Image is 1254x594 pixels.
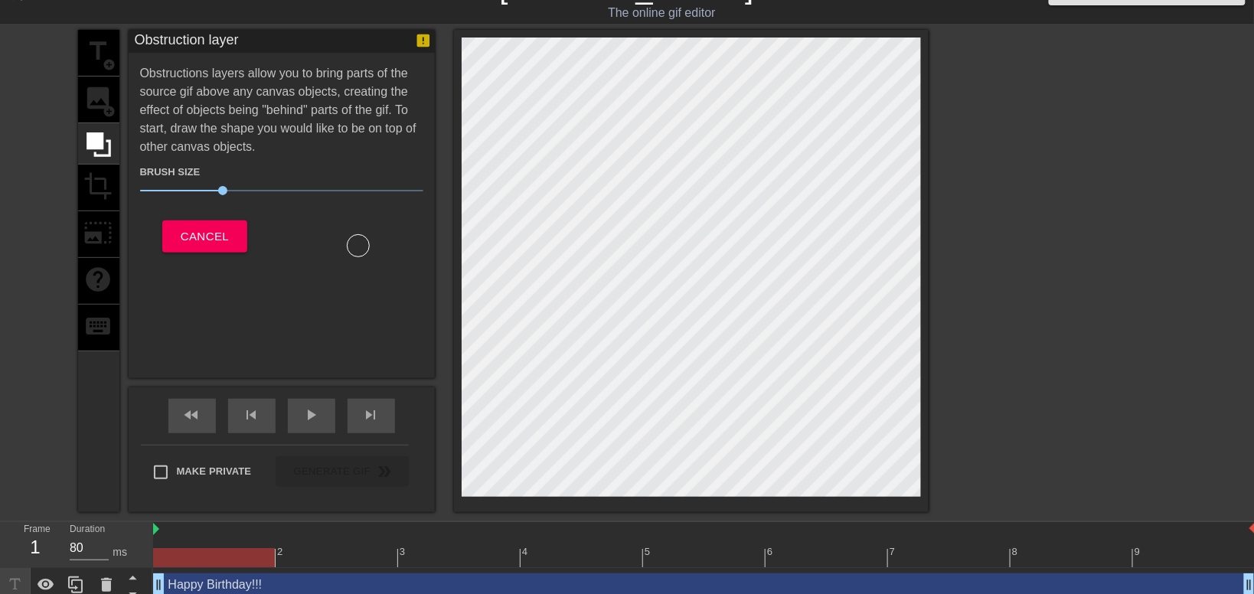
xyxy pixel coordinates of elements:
div: 2 [277,544,286,560]
div: The online gif editor [426,4,898,22]
div: 6 [767,544,776,560]
span: Make Private [177,464,252,479]
span: skip_next [362,406,380,424]
div: 9 [1135,544,1143,560]
div: Obstructions layers allow you to bring parts of the source gif above any canvas objects, creating... [140,64,423,257]
label: Duration [70,525,105,534]
div: Frame [12,522,58,566]
div: 4 [522,544,531,560]
span: Cancel [181,227,229,246]
div: 7 [890,544,898,560]
span: fast_rewind [183,406,201,424]
div: 8 [1012,544,1021,560]
div: 1 [24,534,47,561]
div: 5 [645,544,653,560]
span: play_arrow [302,406,321,424]
div: 3 [400,544,408,560]
div: Obstruction layer [135,30,239,53]
span: skip_previous [243,406,261,424]
label: Brush Size [140,165,201,180]
div: ms [113,544,127,560]
span: drag_handle [151,577,166,592]
button: Cancel [162,220,247,253]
